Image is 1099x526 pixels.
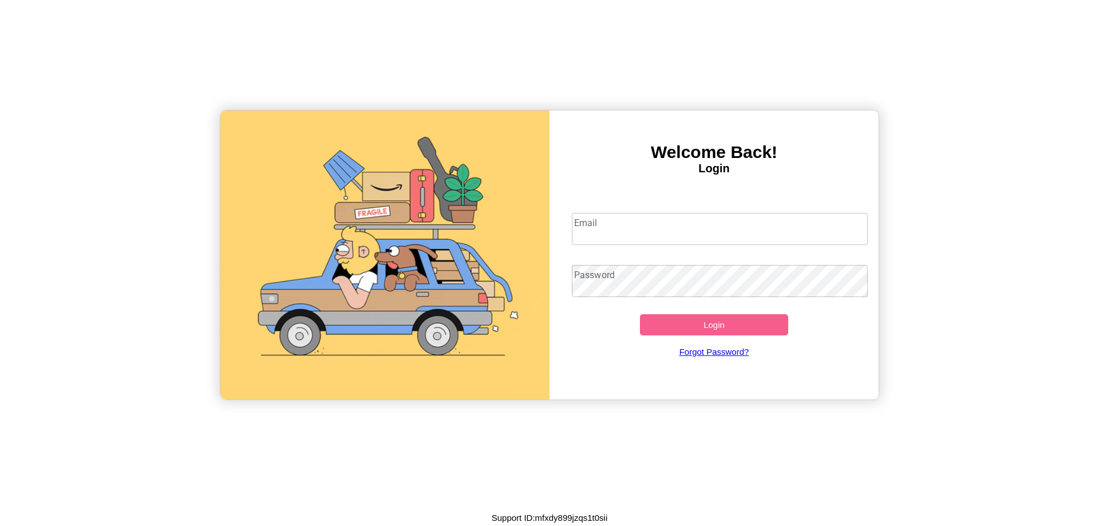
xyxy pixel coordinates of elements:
[566,335,863,368] a: Forgot Password?
[549,143,879,162] h3: Welcome Back!
[640,314,788,335] button: Login
[492,510,608,525] p: Support ID: mfxdy899jzqs1t0sii
[549,162,879,175] h4: Login
[220,110,549,400] img: gif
